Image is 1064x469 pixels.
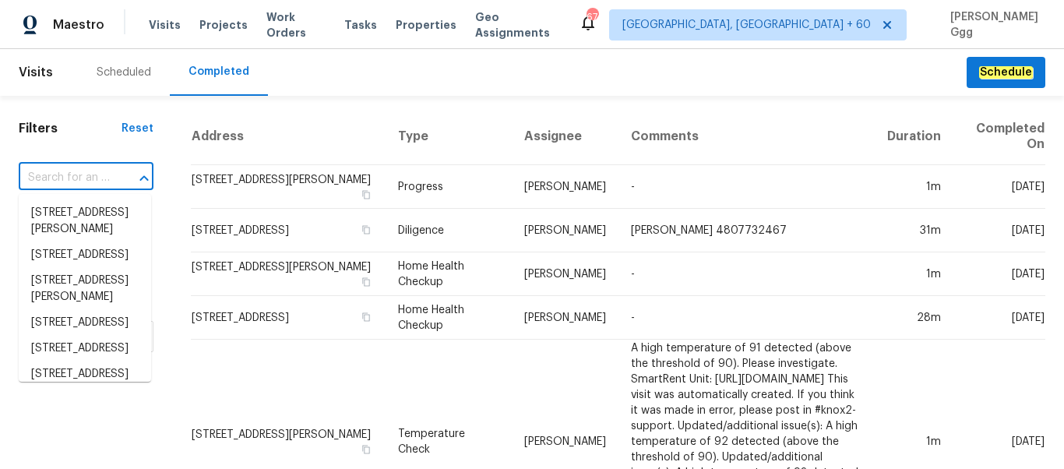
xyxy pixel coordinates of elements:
[944,9,1041,41] span: [PERSON_NAME] Ggg
[953,165,1045,209] td: [DATE]
[512,296,618,340] td: [PERSON_NAME]
[359,223,373,237] button: Copy Address
[359,275,373,289] button: Copy Address
[133,167,155,189] button: Close
[512,252,618,296] td: [PERSON_NAME]
[386,165,512,209] td: Progress
[19,200,151,242] li: [STREET_ADDRESS][PERSON_NAME]
[979,66,1033,79] em: Schedule
[122,121,153,136] div: Reset
[191,209,386,252] td: [STREET_ADDRESS]
[359,188,373,202] button: Copy Address
[19,361,151,387] li: [STREET_ADDRESS]
[875,209,953,252] td: 31m
[191,108,386,165] th: Address
[386,209,512,252] td: Diligence
[587,9,597,25] div: 674
[199,17,248,33] span: Projects
[19,242,151,268] li: [STREET_ADDRESS]
[97,65,151,80] div: Scheduled
[512,108,618,165] th: Assignee
[512,209,618,252] td: [PERSON_NAME]
[386,108,512,165] th: Type
[149,17,181,33] span: Visits
[386,296,512,340] td: Home Health Checkup
[618,165,875,209] td: -
[967,57,1045,89] button: Schedule
[266,9,326,41] span: Work Orders
[344,19,377,30] span: Tasks
[191,296,386,340] td: [STREET_ADDRESS]
[19,55,53,90] span: Visits
[953,296,1045,340] td: [DATE]
[953,252,1045,296] td: [DATE]
[191,165,386,209] td: [STREET_ADDRESS][PERSON_NAME]
[19,121,122,136] h1: Filters
[396,17,456,33] span: Properties
[359,443,373,457] button: Copy Address
[19,310,151,336] li: [STREET_ADDRESS]
[386,252,512,296] td: Home Health Checkup
[618,108,875,165] th: Comments
[618,296,875,340] td: -
[512,165,618,209] td: [PERSON_NAME]
[618,209,875,252] td: [PERSON_NAME] 4807732467
[359,310,373,324] button: Copy Address
[19,336,151,361] li: [STREET_ADDRESS]
[475,9,560,41] span: Geo Assignments
[188,64,249,79] div: Completed
[875,165,953,209] td: 1m
[875,252,953,296] td: 1m
[953,108,1045,165] th: Completed On
[622,17,871,33] span: [GEOGRAPHIC_DATA], [GEOGRAPHIC_DATA] + 60
[953,209,1045,252] td: [DATE]
[875,108,953,165] th: Duration
[53,17,104,33] span: Maestro
[19,166,110,190] input: Search for an address...
[875,296,953,340] td: 28m
[191,252,386,296] td: [STREET_ADDRESS][PERSON_NAME]
[19,268,151,310] li: [STREET_ADDRESS][PERSON_NAME]
[618,252,875,296] td: -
